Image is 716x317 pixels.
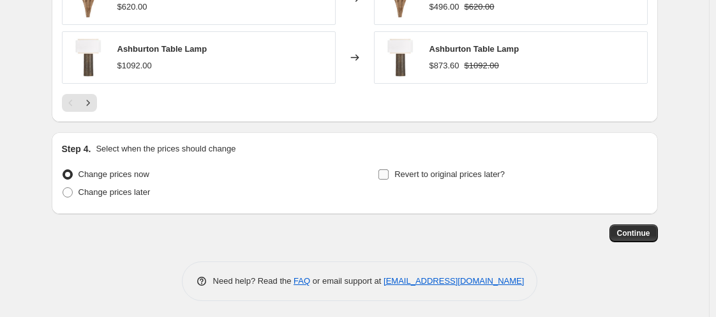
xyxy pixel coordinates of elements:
span: Revert to original prices later? [394,169,505,179]
p: Select when the prices should change [96,143,235,155]
span: Ashburton Table Lamp [117,44,207,54]
button: Continue [609,224,658,242]
a: FAQ [294,276,310,286]
a: [EMAIL_ADDRESS][DOMAIN_NAME] [384,276,524,286]
div: $496.00 [429,1,459,13]
span: Need help? Read the [213,276,294,286]
button: Next [79,94,97,112]
h2: Step 4. [62,143,91,155]
div: $873.60 [429,59,459,72]
img: MBProductPicture_54_d1697a11-a16d-438f-9905-9dabdd8df86e_80x.jpg [381,38,419,77]
span: Ashburton Table Lamp [429,44,519,54]
strike: $1092.00 [465,59,499,72]
strike: $620.00 [465,1,495,13]
div: $620.00 [117,1,147,13]
span: or email support at [310,276,384,286]
div: $1092.00 [117,59,152,72]
nav: Pagination [62,94,97,112]
img: MBProductPicture_54_d1697a11-a16d-438f-9905-9dabdd8df86e_80x.jpg [69,38,107,77]
span: Change prices later [78,187,151,197]
span: Change prices now [78,169,149,179]
span: Continue [617,228,650,238]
